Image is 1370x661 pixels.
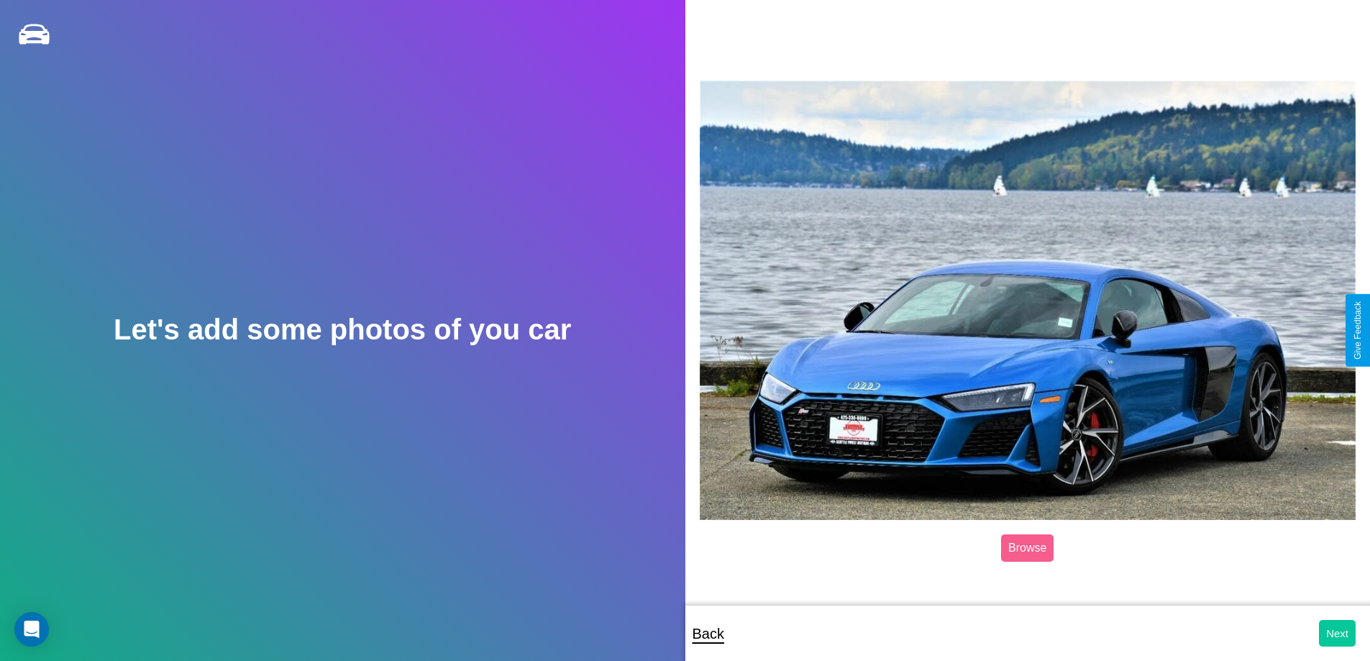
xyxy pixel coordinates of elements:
h2: Let's add some photos of you car [114,314,571,346]
p: Back [693,621,724,647]
label: Browse [1001,534,1054,562]
div: Give Feedback [1353,301,1363,360]
div: Open Intercom Messenger [14,612,49,647]
button: Next [1319,620,1356,647]
img: posted [700,81,1356,521]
